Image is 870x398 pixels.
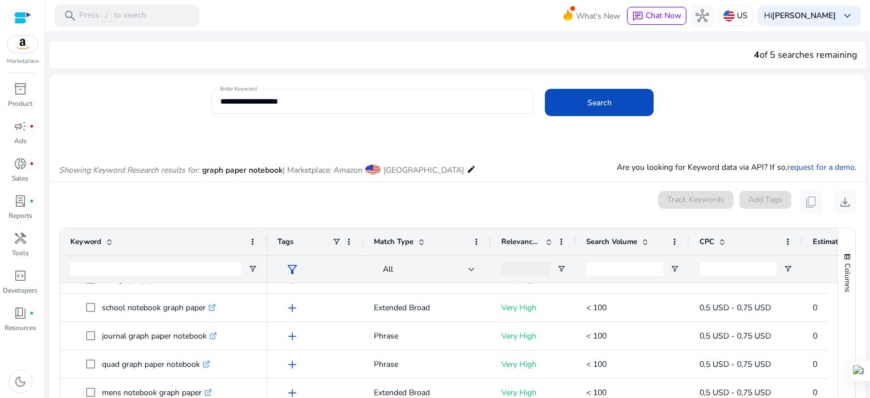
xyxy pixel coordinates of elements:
[646,10,681,21] span: Chat Now
[374,353,481,376] p: Phrase
[838,195,852,209] span: download
[557,264,566,273] button: Open Filter Menu
[783,264,792,273] button: Open Filter Menu
[691,5,714,27] button: hub
[12,173,28,183] p: Sales
[14,269,27,283] span: code_blocks
[59,165,199,176] i: Showing Keyword Research results for:
[29,311,34,315] span: fiber_manual_record
[586,237,637,247] span: Search Volume
[586,274,607,285] span: < 100
[587,97,612,109] span: Search
[285,263,299,276] span: filter_alt
[14,232,27,245] span: handyman
[248,264,257,273] button: Open Filter Menu
[283,165,362,176] span: | Marketplace: Amazon
[374,296,481,319] p: Extended Broad
[14,119,27,133] span: campaign
[374,237,413,247] span: Match Type
[14,136,27,146] p: Ads
[586,387,607,398] span: < 100
[220,85,257,93] mat-label: Enter Keyword
[467,162,476,176] mat-icon: edit
[754,48,857,62] div: of 5 searches remaining
[8,211,32,221] p: Reports
[813,387,817,398] span: 0
[278,237,293,247] span: Tags
[29,199,34,203] span: fiber_manual_record
[754,49,760,61] span: 4
[787,162,855,173] a: request for a demo
[102,296,216,319] p: school notebook graph paper
[14,194,27,208] span: lab_profile
[813,359,817,370] span: 0
[3,285,37,296] p: Developers
[8,99,32,109] p: Product
[545,89,654,116] button: Search
[14,157,27,170] span: donut_small
[700,262,777,276] input: CPC Filter Input
[12,248,29,258] p: Tools
[70,262,241,276] input: Keyword Filter Input
[700,237,714,247] span: CPC
[700,302,771,313] span: 0,5 USD - 0,75 USD
[700,359,771,370] span: 0,5 USD - 0,75 USD
[14,82,27,96] span: inventory_2
[374,324,481,348] p: Phrase
[576,6,620,26] span: What's New
[29,124,34,129] span: fiber_manual_record
[63,9,77,23] span: search
[586,262,663,276] input: Search Volume Filter Input
[5,323,36,333] p: Resources
[202,165,283,176] span: graph paper notebook
[501,324,566,348] p: Very High
[501,296,566,319] p: Very High
[501,353,566,376] p: Very High
[7,57,39,66] p: Marketplace
[842,263,852,292] span: Columns
[383,165,464,176] span: [GEOGRAPHIC_DATA]
[696,9,709,23] span: hub
[813,331,817,341] span: 0
[723,10,735,22] img: us.svg
[285,329,299,343] span: add
[102,353,210,376] p: quad graph paper notebook
[834,191,856,213] button: download
[627,7,686,25] button: chatChat Now
[79,10,146,22] p: Press to search
[383,264,393,275] span: All
[586,302,607,313] span: < 100
[14,306,27,320] span: book_4
[70,237,101,247] span: Keyword
[285,301,299,315] span: add
[501,237,541,247] span: Relevance Score
[7,36,38,53] img: amazon.svg
[737,6,748,25] p: US
[764,12,836,20] p: Hi
[700,331,771,341] span: 0,5 USD - 0,75 USD
[29,161,34,166] span: fiber_manual_record
[617,161,856,173] p: Are you looking for Keyword data via API? If so, .
[285,273,299,286] span: add
[841,9,854,23] span: keyboard_arrow_down
[102,324,217,348] p: journal graph paper notebook
[632,11,643,22] span: chat
[700,387,771,398] span: 0,5 USD - 0,75 USD
[586,331,607,341] span: < 100
[285,358,299,371] span: add
[772,10,836,21] b: [PERSON_NAME]
[813,302,817,313] span: 0
[101,10,112,22] span: /
[14,375,27,388] span: dark_mode
[670,264,679,273] button: Open Filter Menu
[586,359,607,370] span: < 100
